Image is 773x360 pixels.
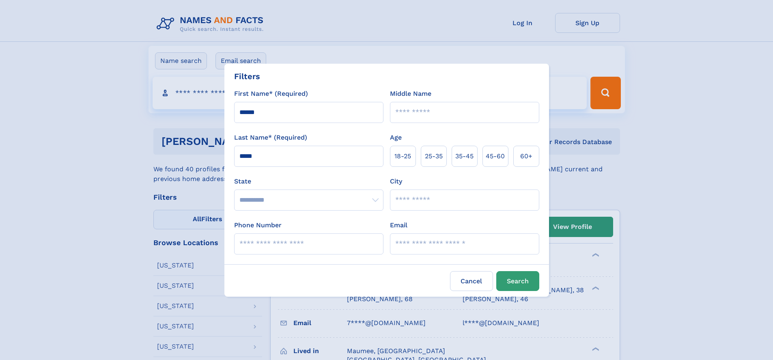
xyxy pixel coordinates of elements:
[234,133,307,142] label: Last Name* (Required)
[520,151,532,161] span: 60+
[234,70,260,82] div: Filters
[486,151,505,161] span: 45‑60
[234,177,383,186] label: State
[496,271,539,291] button: Search
[390,89,431,99] label: Middle Name
[394,151,411,161] span: 18‑25
[450,271,493,291] label: Cancel
[455,151,474,161] span: 35‑45
[234,89,308,99] label: First Name* (Required)
[390,220,407,230] label: Email
[390,133,402,142] label: Age
[425,151,443,161] span: 25‑35
[390,177,402,186] label: City
[234,220,282,230] label: Phone Number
